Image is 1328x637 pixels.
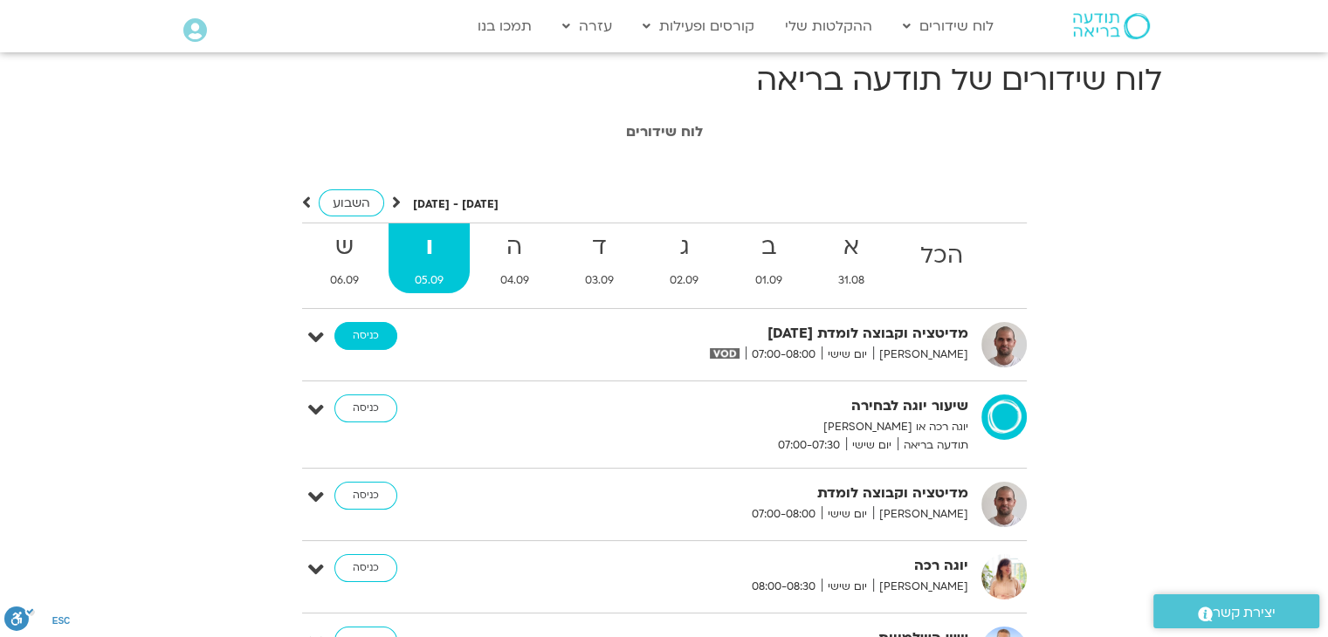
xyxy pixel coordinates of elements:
a: ג02.09 [643,223,725,293]
span: 07:00-07:30 [772,436,846,455]
a: תמכו בנו [469,10,540,43]
a: כניסה [334,394,397,422]
strong: ש [304,228,385,267]
strong: ב [728,228,808,267]
a: ההקלטות שלי [776,10,881,43]
img: תודעה בריאה [1073,13,1150,39]
span: יום שישי [822,505,873,524]
a: ב01.09 [728,223,808,293]
a: השבוע [319,189,384,216]
a: ד03.09 [559,223,640,293]
h1: לוח שידורים של תודעה בריאה [167,59,1162,101]
strong: ד [559,228,640,267]
a: ה04.09 [473,223,554,293]
span: 31.08 [812,271,891,290]
span: 06.09 [304,271,385,290]
span: 03.09 [559,271,640,290]
strong: ג [643,228,725,267]
span: תודעה בריאה [898,436,968,455]
strong: מדיטציה וקבוצה לומדת [DATE] [540,322,968,346]
a: ש06.09 [304,223,385,293]
span: 02.09 [643,271,725,290]
strong: שיעור יוגה לבחירה [540,394,968,418]
a: יצירת קשר [1153,594,1319,628]
span: 08:00-08:30 [746,578,822,596]
span: יום שישי [846,436,898,455]
span: 07:00-08:00 [746,505,822,524]
span: 04.09 [473,271,554,290]
span: [PERSON_NAME] [873,578,968,596]
span: 01.09 [728,271,808,290]
span: יצירת קשר [1213,601,1276,625]
span: [PERSON_NAME] [873,346,968,364]
a: ו05.09 [389,223,470,293]
a: לוח שידורים [894,10,1002,43]
span: 07:00-08:00 [746,346,822,364]
span: יום שישי [822,578,873,596]
strong: ו [389,228,470,267]
a: הכל [894,223,989,293]
strong: הכל [894,236,989,276]
a: כניסה [334,554,397,582]
strong: יוגה רכה [540,554,968,578]
h1: לוח שידורים [175,124,1153,140]
span: יום שישי [822,346,873,364]
p: [DATE] - [DATE] [413,195,499,214]
a: כניסה [334,322,397,350]
a: קורסים ופעילות [634,10,763,43]
span: [PERSON_NAME] [873,505,968,524]
span: השבוע [333,195,370,211]
span: 05.09 [389,271,470,290]
strong: ה [473,228,554,267]
strong: א [812,228,891,267]
p: יוגה רכה או [PERSON_NAME] [540,418,968,436]
strong: מדיטציה וקבוצה לומדת [540,482,968,505]
img: vodicon [710,348,739,359]
a: כניסה [334,482,397,510]
a: א31.08 [812,223,891,293]
a: עזרה [554,10,621,43]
